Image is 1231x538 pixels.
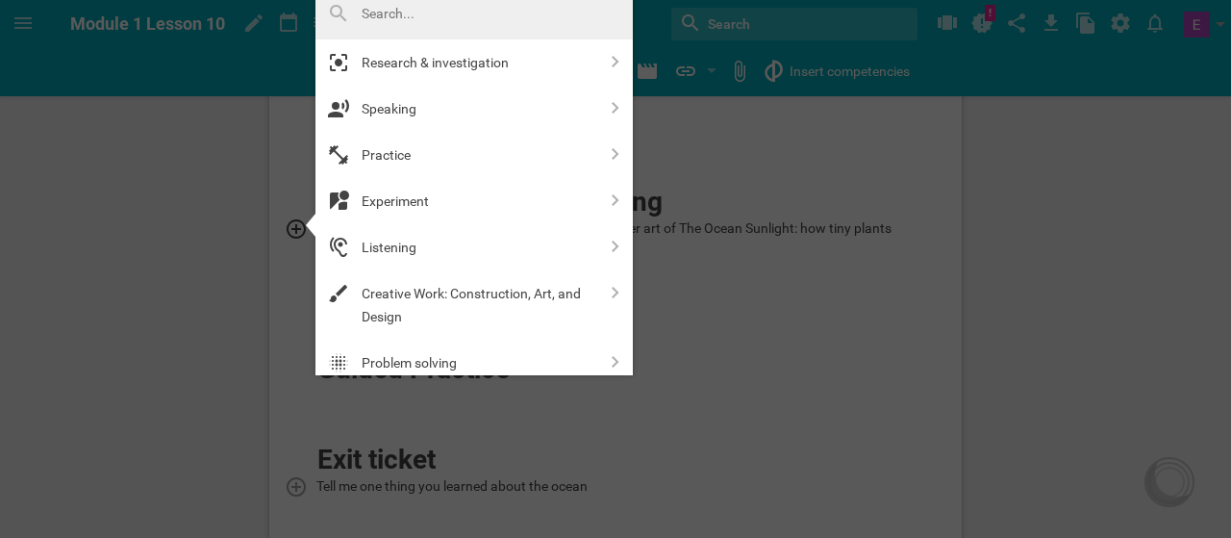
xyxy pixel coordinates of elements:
div: Listening [362,236,597,259]
div: Speaking [362,97,597,120]
div: Problem solving [362,351,597,374]
div: Experiment [362,190,597,213]
div: Research & investigation [362,51,597,74]
input: Search... [362,2,533,28]
div: Practice [362,143,597,167]
div: Creative Work: Construction, Art, and Design [362,282,597,328]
